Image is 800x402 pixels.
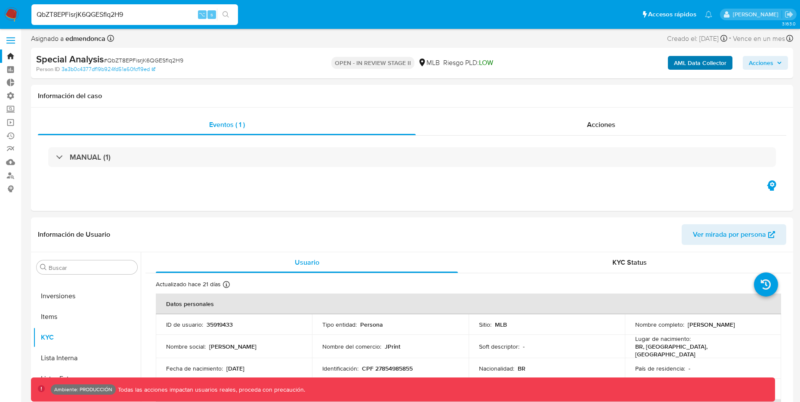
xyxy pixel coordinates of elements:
span: s [210,10,213,19]
p: Todas las acciones impactan usuarios reales, proceda con precaución. [116,386,305,394]
p: luis.birchenz@mercadolibre.com [733,10,781,19]
p: [PERSON_NAME] [209,343,256,350]
span: LOW [479,58,493,68]
p: MLB [495,321,507,328]
button: Items [33,306,141,327]
p: OPEN - IN REVIEW STAGE II [331,57,414,69]
a: 3a3b0c4377df19b924fd51a60fcf19ed [62,65,155,73]
p: Sitio : [479,321,491,328]
b: edmendonca [64,34,105,43]
button: Acciones [743,56,788,70]
button: Inversiones [33,286,141,306]
span: KYC Status [612,257,647,267]
p: Tipo entidad : [322,321,357,328]
p: País de residencia : [635,365,685,372]
p: Persona [360,321,383,328]
p: Nombre social : [166,343,206,350]
p: Identificación : [322,365,358,372]
span: Usuario [295,257,319,267]
button: KYC [33,327,141,348]
p: Nombre completo : [635,321,684,328]
div: MLB [418,58,440,68]
p: ID de usuario : [166,321,203,328]
span: Ver mirada por persona [693,224,766,245]
button: search-icon [217,9,235,21]
input: Buscar [49,264,134,272]
p: JPrint [385,343,400,350]
p: Soft descriptor : [479,343,519,350]
span: ⌥ [199,10,205,19]
b: AML Data Collector [674,56,726,70]
div: MANUAL (1) [48,147,776,167]
button: Ver mirada por persona [682,224,786,245]
span: Asignado a [31,34,105,43]
span: # QbZT8EPFisrjK6QGESflq2H9 [104,56,183,65]
h1: Información de Usuario [38,230,110,239]
p: Nombre del comercio : [322,343,381,350]
span: Riesgo PLD: [443,58,493,68]
p: Fecha de nacimiento : [166,365,223,372]
span: - [729,33,731,44]
h3: MANUAL (1) [70,152,111,162]
button: AML Data Collector [668,56,732,70]
p: BR [518,365,525,372]
span: Eventos ( 1 ) [209,120,245,130]
p: Nacionalidad : [479,365,514,372]
th: Datos personales [156,294,781,314]
h1: Información del caso [38,92,786,100]
a: Salir [785,10,794,19]
p: - [523,343,525,350]
p: Lugar de nacimiento : [635,335,691,343]
p: - [689,365,690,372]
button: Lista Interna [33,348,141,368]
span: Acciones [587,120,615,130]
p: BR, [GEOGRAPHIC_DATA], [GEOGRAPHIC_DATA] [635,343,767,358]
p: CPF 27854985855 [362,365,413,372]
a: Notificaciones [705,11,712,18]
p: [PERSON_NAME] [688,321,735,328]
p: [DATE] [226,365,244,372]
b: Person ID [36,65,60,73]
p: Actualizado hace 21 días [156,280,221,288]
span: Vence en un mes [733,34,785,43]
button: Listas Externas [33,368,141,389]
p: Ambiente: PRODUCCIÓN [54,388,112,391]
b: Special Analysis [36,52,104,66]
input: Buscar usuario o caso... [31,9,238,20]
button: Buscar [40,264,47,271]
span: Acciones [749,56,773,70]
div: Creado el: [DATE] [667,33,727,44]
p: 35919433 [207,321,233,328]
span: Accesos rápidos [648,10,696,19]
